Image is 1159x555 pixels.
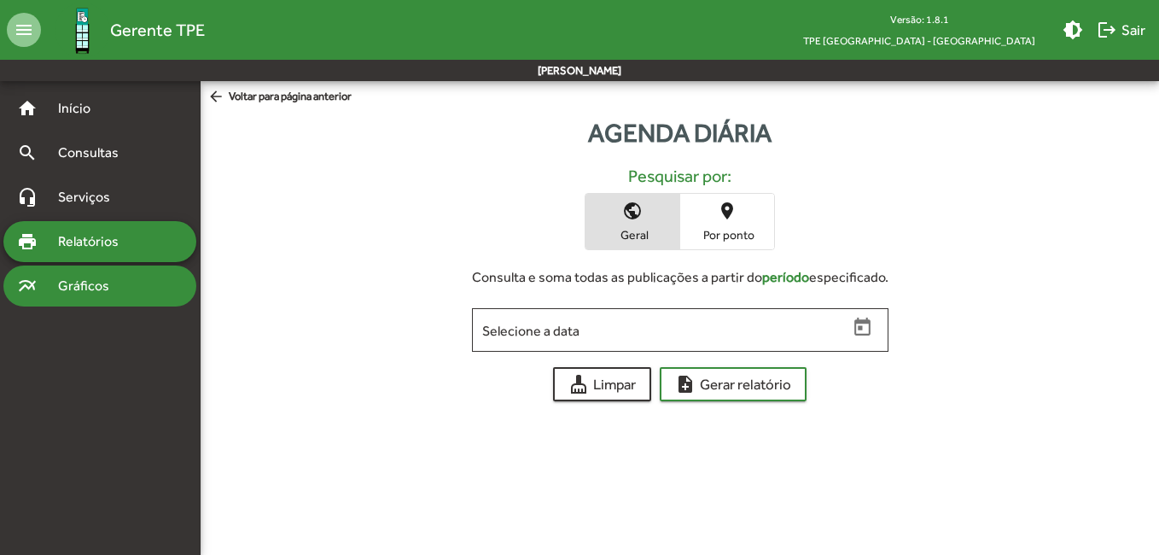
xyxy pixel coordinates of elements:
[1097,15,1145,45] span: Sair
[660,367,807,401] button: Gerar relatório
[684,227,770,242] span: Por ponto
[1063,20,1083,40] mat-icon: brightness_medium
[17,143,38,163] mat-icon: search
[789,9,1049,30] div: Versão: 1.8.1
[762,269,809,285] strong: período
[675,369,791,400] span: Gerar relatório
[680,194,774,249] button: Por ponto
[17,98,38,119] mat-icon: home
[48,187,133,207] span: Serviços
[214,166,1145,186] h5: Pesquisar por:
[110,16,205,44] span: Gerente TPE
[17,187,38,207] mat-icon: headset_mic
[201,114,1159,152] div: Agenda diária
[7,13,41,47] mat-icon: menu
[1097,20,1117,40] mat-icon: logout
[207,88,229,107] mat-icon: arrow_back
[41,3,205,58] a: Gerente TPE
[48,98,115,119] span: Início
[568,374,589,394] mat-icon: cleaning_services
[48,231,141,252] span: Relatórios
[789,30,1049,51] span: TPE [GEOGRAPHIC_DATA] - [GEOGRAPHIC_DATA]
[1090,15,1152,45] button: Sair
[207,88,352,107] span: Voltar para página anterior
[590,227,675,242] span: Geral
[17,276,38,296] mat-icon: multiline_chart
[48,143,141,163] span: Consultas
[568,369,636,400] span: Limpar
[622,201,643,221] mat-icon: public
[553,367,651,401] button: Limpar
[585,194,679,249] button: Geral
[17,231,38,252] mat-icon: print
[717,201,737,221] mat-icon: place
[55,3,110,58] img: Logo
[675,374,696,394] mat-icon: note_add
[48,276,132,296] span: Gráficos
[848,313,878,342] button: Open calendar
[472,267,888,288] div: Consulta e soma todas as publicações a partir do especificado.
